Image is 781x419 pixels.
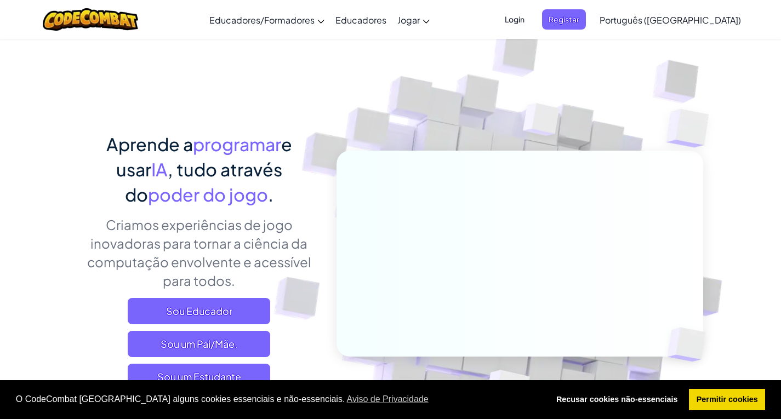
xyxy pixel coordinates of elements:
[128,298,270,324] a: Sou Educador
[345,391,430,407] a: learn more about cookies
[106,133,193,155] span: Aprende a
[193,133,281,155] span: programar
[542,9,586,30] button: Registar
[549,389,685,411] a: deny cookies
[128,331,270,357] a: Sou um Pai/Mãe.
[209,14,315,26] span: Educadores/Formadores
[151,158,168,180] span: IA
[600,14,741,26] span: Português ([GEOGRAPHIC_DATA])
[78,215,320,290] p: Criamos experiências de jogo inovadoras para tornar a ciência da computação envolvente e acessíve...
[498,9,531,30] button: Login
[689,389,765,411] a: allow cookies
[392,5,435,35] a: Jogar
[16,391,540,407] span: O CodeCombat [GEOGRAPHIC_DATA] alguns cookies essenciais e não-essenciais.
[502,82,581,163] img: Overlap cubes
[330,5,392,35] a: Educadores
[397,14,420,26] span: Jogar
[148,183,268,205] span: poder do jogo
[125,158,282,205] span: , tudo através do
[204,5,330,35] a: Educadores/Formadores
[594,5,746,35] a: Português ([GEOGRAPHIC_DATA])
[128,364,270,390] button: Sou um Estudante
[649,305,731,384] img: Overlap cubes
[268,183,273,205] span: .
[43,8,139,31] img: CodeCombat logo
[645,82,739,175] img: Overlap cubes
